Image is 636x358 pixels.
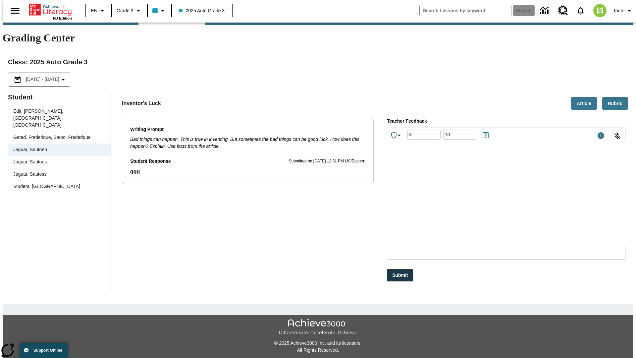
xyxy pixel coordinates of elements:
div: Maximum 1000 characters Press Escape to exit toolbar and use left and right arrow keys to access ... [597,132,605,141]
button: Select a new avatar [589,2,610,19]
button: Click to activate and allow voice recognition [609,128,625,144]
div: Gated. Frederique, Sauto. Frederique [8,131,111,144]
input: search field [420,5,511,16]
p: Submitted on [DATE] 12:31 PM US/Eastern [289,158,365,165]
input: Grade: Letters, numbers, %, + and - are allowed. [407,126,441,144]
a: Resource Center, Will open in new tab [554,2,572,20]
p: © 2025 Achieve3000 Inc. and its licensors. [3,340,633,347]
div: Jaguar, Sautoss [13,171,46,178]
div: Home [29,2,72,20]
p: Inventor's Luck [122,99,161,107]
p: Student [8,92,111,102]
button: Achievements [387,129,406,142]
button: Rules for Earning Points and Achievements, Will open in new tab [479,129,492,142]
p: Writing Prompt [130,126,365,133]
span: 2025 Auto Grade 3 [179,7,225,14]
span: Grade 3 [117,7,133,14]
div: Jaguar, Sautoen [8,144,111,156]
div: Edit. [PERSON_NAME], [GEOGRAPHIC_DATA]. [GEOGRAPHIC_DATA] [8,105,111,131]
div: Grade: Letters, numbers, %, + and - are allowed. [407,130,441,140]
p: Bad things can happen. This is true in inventing. But sometimes the bad things can be good luck. ... [130,136,365,150]
button: Grade: Grade 3, Select a grade [114,5,145,17]
button: Rubric, Will open in new tab [602,97,628,110]
button: Select the date range menu item [11,76,67,84]
span: EN [91,7,97,14]
span: NJ Edition [53,16,72,20]
button: Profile/Settings [610,5,636,17]
svg: Collapse Date Range Filter [59,76,67,84]
a: Notifications [572,2,589,19]
span: Tauto [613,7,624,14]
button: Support Offline [20,343,68,358]
p: Student Response [130,158,171,165]
p: Teacher Feedback [387,118,625,125]
button: Open side menu [5,1,25,21]
p: Student Response [130,168,365,176]
div: Gated. Frederique, Sauto. Frederique [13,134,90,141]
button: Class color is light blue. Change class color [150,5,169,17]
button: Submit [387,269,413,281]
div: Student, [GEOGRAPHIC_DATA] [13,183,80,190]
a: Home [29,3,72,16]
img: avatar image [593,4,607,17]
span: Support Offline [33,348,62,353]
div: Jaguar, Sautoss [8,168,111,180]
span: [DATE] - [DATE] [26,76,59,83]
h1: Grading Center [3,32,633,44]
h2: Class : 2025 Auto Grade 3 [8,57,628,67]
div: Edit. [PERSON_NAME], [GEOGRAPHIC_DATA]. [GEOGRAPHIC_DATA] [13,108,105,129]
div: Jaguar, Sautoen [13,146,47,153]
body: Type your response here. [3,5,97,11]
div: Points: Must be equal to or less than 25. [443,130,476,140]
div: Jaguar, Sautoes [8,156,111,168]
button: Article, Will open in new tab [571,97,597,110]
p: ggg [130,168,365,176]
div: Jaguar, Sautoes [13,158,47,165]
button: Language: EN, Select a language [88,5,109,17]
input: Points: Must be equal to or less than 25. [443,126,476,144]
div: Student, [GEOGRAPHIC_DATA] [8,180,111,193]
img: Achieve3000 Differentiate Accelerate Achieve [279,319,357,336]
p: All Rights Reserved. [3,347,633,354]
a: Data Center [536,2,554,20]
